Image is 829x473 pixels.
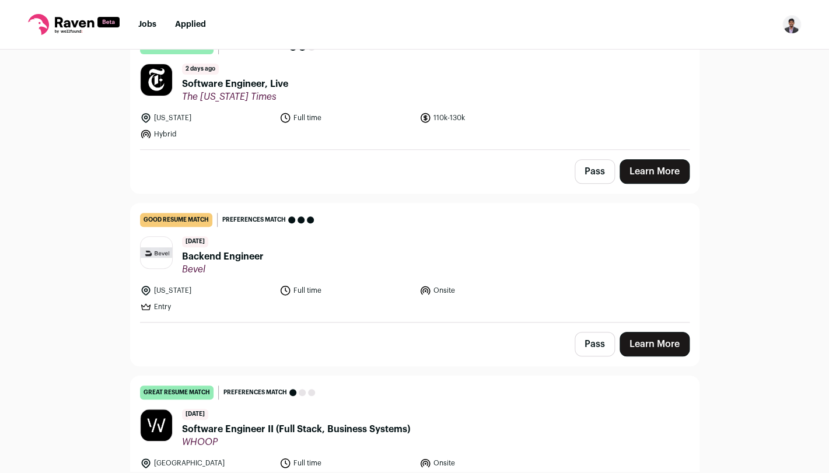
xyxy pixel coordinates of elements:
span: Preferences match [223,387,287,398]
button: Open dropdown [782,15,801,34]
button: Pass [575,332,615,356]
span: WHOOP [182,436,410,448]
span: Backend Engineer [182,250,264,264]
a: good resume match Preferences match [DATE] Backend Engineer Bevel [US_STATE] Full time Onsite Entry [131,204,699,322]
img: a2c5bdf57f98b7f3df4213c245be7c966119ea8407126ec3d64887b8804ce19c.jpg [141,247,172,258]
span: Software Engineer, Live [182,77,288,91]
span: Software Engineer II (Full Stack, Business Systems) [182,422,410,436]
img: 17620589-medium_jpg [782,15,801,34]
a: Applied [175,20,206,29]
a: Jobs [138,20,156,29]
a: Learn More [620,159,690,184]
li: Full time [279,285,412,296]
span: 2 days ago [182,64,219,75]
div: good resume match [140,213,212,227]
div: great resume match [140,386,214,400]
span: The [US_STATE] Times [182,91,288,103]
li: Onsite [419,285,552,296]
span: Bevel [182,264,264,275]
li: 110k-130k [419,112,552,124]
img: 2c504f69011341e2362469373bd5a63639ddab3c76a554f7b1caa047b1260959.jpg [141,64,172,96]
li: [US_STATE] [140,285,273,296]
span: Preferences match [222,214,286,226]
span: [DATE] [182,236,208,247]
li: Full time [279,112,412,124]
li: Entry [140,301,273,313]
img: 1c202953e96271950da3d5deec004f7ad14510c7a4fd8d494f6f9be0893c19ff.jpg [141,409,172,441]
li: Hybrid [140,128,273,140]
li: Onsite [419,457,552,469]
button: Pass [575,159,615,184]
li: [US_STATE] [140,112,273,124]
a: Learn More [620,332,690,356]
a: great resume match Preferences match 2 days ago Software Engineer, Live The [US_STATE] Times [US_... [131,31,699,149]
span: [DATE] [182,409,208,420]
li: [GEOGRAPHIC_DATA] [140,457,273,469]
li: Full time [279,457,412,469]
